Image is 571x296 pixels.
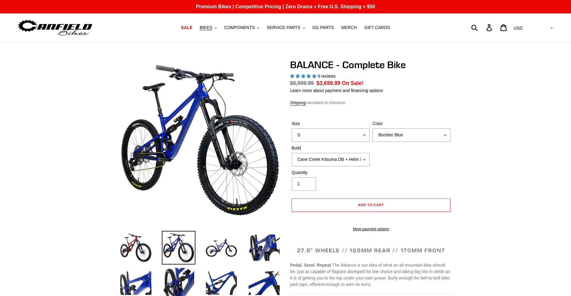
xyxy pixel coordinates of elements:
[475,21,490,34] input: Search
[292,145,369,151] label: Build
[224,25,255,30] span: COMPONENTS
[342,79,363,87] span: On Sale!
[120,60,280,220] img: BALANCE - Complete Bike
[317,80,340,86] span: $3,699.99
[290,100,306,105] a: Shipping
[267,25,300,30] span: SERVICE PARTS
[292,120,369,127] label: Size
[341,25,357,30] span: MERCH
[247,231,281,265] img: Load image into Gallery viewer, BALANCE - Complete Bike
[290,80,314,86] s: $5,999.99
[264,24,308,32] button: SERVICE PARTS
[309,24,337,32] a: GG PARTS
[200,25,212,30] span: BIKES
[292,169,369,176] label: Quantity
[292,226,450,232] a: More payment options
[290,247,452,254] h2: 27.5" WHEELS // 169MM REAR // 170MM FRONT
[290,100,452,106] div: calculated at checkout.
[290,88,383,93] a: Learn more about payment and financing options
[290,74,318,79] span: 5.00 stars
[290,262,452,288] p: The Balance is our idea of what an all-mountain bike should be: just as capable of flagrant disre...
[197,24,220,32] button: BIKES
[290,263,332,268] b: Pedal. Send. Repeat.
[162,231,195,265] img: Load image into Gallery viewer, BALANCE - Complete Bike
[318,74,336,79] span: 9 reviews
[119,231,153,265] img: Load image into Gallery viewer, BALANCE - Complete Bike
[373,120,450,127] label: Color
[312,25,334,30] span: GG PARTS
[205,231,238,265] img: Load image into Gallery viewer, BALANCE - Complete Bike
[361,24,393,32] a: GIFT CARDS
[181,25,192,30] span: SALE
[221,24,262,32] button: COMPONENTS
[358,202,384,207] span: Add to cart
[364,25,390,30] span: GIFT CARDS
[178,24,195,32] a: SALE
[17,18,93,37] img: Canfield Bikes
[292,198,450,212] button: Add to cart
[290,59,452,71] h1: BALANCE - Complete Bike
[338,24,360,32] a: MERCH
